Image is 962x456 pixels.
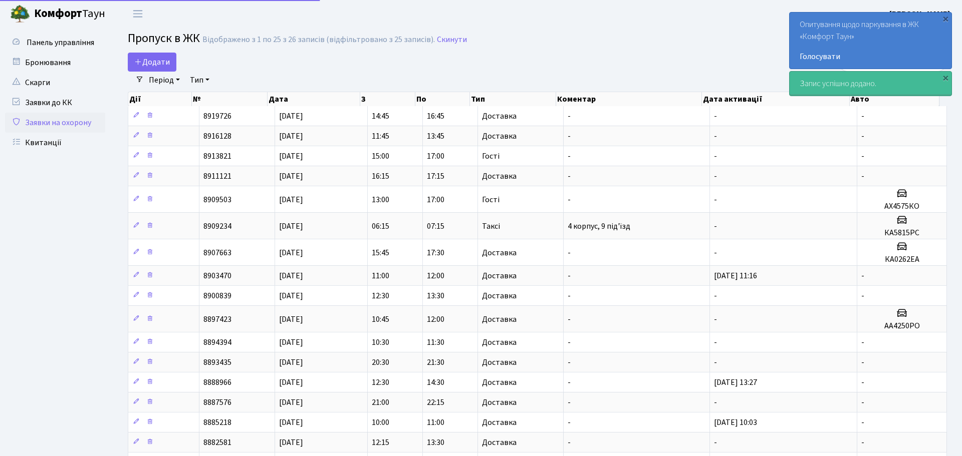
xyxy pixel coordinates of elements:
[427,337,444,348] span: 11:30
[279,337,303,348] span: [DATE]
[714,270,757,281] span: [DATE] 11:16
[427,377,444,388] span: 14:30
[203,194,231,205] span: 8909503
[568,171,571,182] span: -
[714,377,757,388] span: [DATE] 13:27
[940,73,950,83] div: ×
[482,112,517,120] span: Доставка
[482,272,517,280] span: Доставка
[861,337,864,348] span: -
[279,397,303,408] span: [DATE]
[568,221,630,232] span: 4 корпус, 9 під'їзд
[568,194,571,205] span: -
[889,9,950,20] b: [PERSON_NAME]
[360,92,415,106] th: З
[482,222,500,230] span: Таксі
[128,53,176,72] a: Додати
[372,437,389,448] span: 12:15
[372,194,389,205] span: 13:00
[861,437,864,448] span: -
[568,397,571,408] span: -
[427,221,444,232] span: 07:15
[279,290,303,301] span: [DATE]
[279,131,303,142] span: [DATE]
[415,92,470,106] th: По
[861,290,864,301] span: -
[128,92,192,106] th: Дії
[427,247,444,258] span: 17:30
[568,314,571,325] span: -
[34,6,82,22] b: Комфорт
[482,196,500,204] span: Гості
[128,30,200,47] span: Пропуск в ЖК
[482,358,517,366] span: Доставка
[482,338,517,346] span: Доставка
[427,111,444,122] span: 16:45
[372,151,389,162] span: 15:00
[940,14,950,24] div: ×
[186,72,213,89] a: Тип
[279,194,303,205] span: [DATE]
[861,270,864,281] span: -
[279,357,303,368] span: [DATE]
[5,133,105,153] a: Квитанції
[372,357,389,368] span: 20:30
[268,92,360,106] th: Дата
[861,357,864,368] span: -
[279,171,303,182] span: [DATE]
[790,72,951,96] div: Запис успішно додано.
[279,270,303,281] span: [DATE]
[714,111,717,122] span: -
[482,438,517,446] span: Доставка
[861,255,942,264] h5: КА0262ЕА
[203,337,231,348] span: 8894394
[192,92,268,106] th: №
[427,171,444,182] span: 17:15
[427,417,444,428] span: 11:00
[203,397,231,408] span: 8887576
[568,337,571,348] span: -
[482,418,517,426] span: Доставка
[372,221,389,232] span: 06:15
[568,417,571,428] span: -
[372,111,389,122] span: 14:45
[568,131,571,142] span: -
[372,397,389,408] span: 21:00
[568,270,571,281] span: -
[5,73,105,93] a: Скарги
[861,228,942,238] h5: КА5815РС
[482,378,517,386] span: Доставка
[568,357,571,368] span: -
[714,221,717,232] span: -
[203,437,231,448] span: 8882581
[482,315,517,323] span: Доставка
[861,151,864,162] span: -
[34,6,105,23] span: Таун
[714,171,717,182] span: -
[202,35,435,45] div: Відображено з 1 по 25 з 26 записів (відфільтровано з 25 записів).
[279,377,303,388] span: [DATE]
[568,290,571,301] span: -
[203,131,231,142] span: 8916128
[203,247,231,258] span: 8907663
[372,270,389,281] span: 11:00
[372,131,389,142] span: 11:45
[27,37,94,48] span: Панель управління
[482,292,517,300] span: Доставка
[134,57,170,68] span: Додати
[5,113,105,133] a: Заявки на охорону
[568,377,571,388] span: -
[714,397,717,408] span: -
[800,51,941,63] a: Голосувати
[203,377,231,388] span: 8888966
[279,437,303,448] span: [DATE]
[470,92,556,106] th: Тип
[437,35,467,45] a: Скинути
[568,111,571,122] span: -
[568,437,571,448] span: -
[482,398,517,406] span: Доставка
[427,314,444,325] span: 12:00
[714,314,717,325] span: -
[5,93,105,113] a: Заявки до КК
[861,131,864,142] span: -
